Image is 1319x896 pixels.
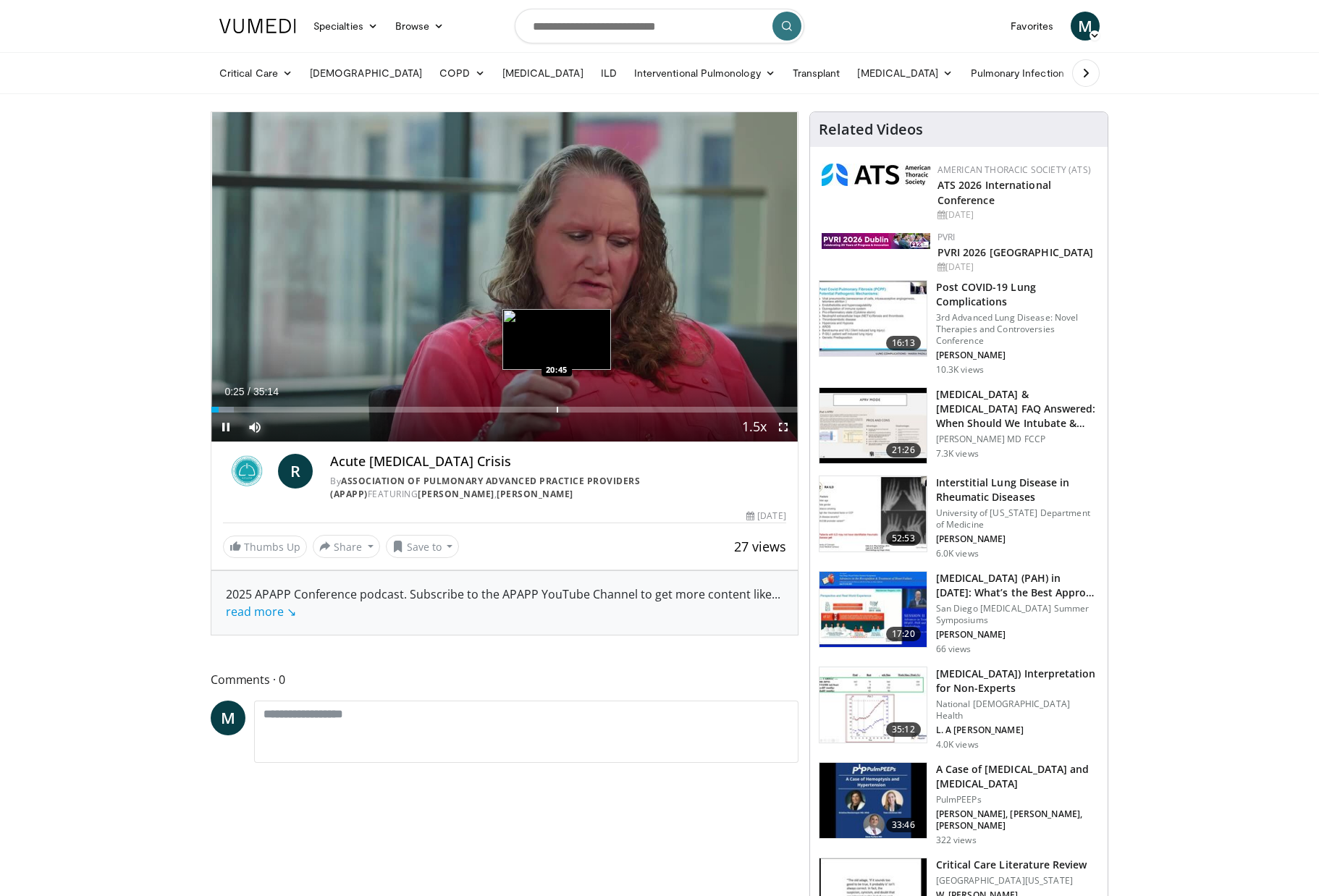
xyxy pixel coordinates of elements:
[819,572,927,647] img: 26f678e4-4e89-4aa0-bcfd-d0ab778d816e.150x105_q85_crop-smart_upscale.jpg
[848,59,961,88] a: [MEDICAL_DATA]
[819,667,927,743] img: 5f03c68a-e0af-4383-b154-26e6cfb93aa0.150x105_q85_crop-smart_upscale.jpg
[226,586,780,620] span: ...
[515,9,804,43] input: Search topics, interventions
[592,59,625,88] a: ILD
[819,476,1099,559] a: 52:53 Interstitial Lung Disease in Rheumatic Diseases University of [US_STATE] Department of Medi...
[936,476,1099,504] h3: Interstitial Lung Disease in Rheumatic Diseases
[330,454,786,470] h4: Acute [MEDICAL_DATA] Crisis
[769,413,798,441] button: Fullscreen
[936,724,1099,736] p: L. A [PERSON_NAME]
[936,762,1099,791] h3: A Case of [MEDICAL_DATA] and [MEDICAL_DATA]
[223,454,272,489] img: Association of Pulmonary Advanced Practice Providers (APAPP)
[502,309,611,370] img: image.jpeg
[1071,12,1100,41] a: M
[936,507,1099,531] p: University of [US_STATE] Department of Medicine
[819,667,1099,751] a: 35:12 [MEDICAL_DATA]) Interpretation for Non-Experts National [DEMOGRAPHIC_DATA] Health L. A [PER...
[734,538,786,555] span: 27 views
[625,59,784,88] a: Interventional Pulmonology
[936,533,1099,545] p: [PERSON_NAME]
[886,531,921,546] span: 52:53
[211,59,301,88] a: Critical Care
[936,794,1099,806] p: PulmPEEPs
[936,350,1099,361] p: [PERSON_NAME]
[253,386,279,397] span: 35:14
[305,12,387,41] a: Specialties
[211,701,245,735] a: M
[1002,12,1062,41] a: Favorites
[226,604,296,620] a: read more ↘
[822,233,930,249] img: 33783847-ac93-4ca7-89f8-ccbd48ec16ca.webp.150x105_q85_autocrop_double_scale_upscale_version-0.2.jpg
[784,59,849,88] a: Transplant
[936,387,1099,431] h3: [MEDICAL_DATA] & [MEDICAL_DATA] FAQ Answered: When Should We Intubate & How Do We Adj…
[819,280,1099,376] a: 16:13 Post COVID-19 Lung Complications 3rd Advanced Lung Disease: Novel Therapies and Controversi...
[746,510,785,523] div: [DATE]
[330,475,786,501] div: By FEATURING ,
[211,413,240,441] button: Pause
[937,261,1096,274] div: [DATE]
[223,536,307,558] a: Thumbs Up
[431,59,493,88] a: COPD
[822,164,930,186] img: 31f0e357-1e8b-4c70-9a73-47d0d0a8b17d.png.150x105_q85_autocrop_double_scale_upscale_version-0.2.jpg
[224,386,244,397] span: 0:25
[819,763,927,838] img: 2ee4df19-b81f-40af-afe1-0d7ea2b5cc03.150x105_q85_crop-smart_upscale.jpg
[819,387,1099,464] a: 21:26 [MEDICAL_DATA] & [MEDICAL_DATA] FAQ Answered: When Should We Intubate & How Do We Adj… [PER...
[936,280,1099,309] h3: Post COVID-19 Lung Complications
[936,858,1087,872] h3: Critical Care Literature Review
[936,875,1087,887] p: [GEOGRAPHIC_DATA][US_STATE]
[936,548,979,559] p: 6.0K views
[819,121,923,138] h4: Related Videos
[248,386,250,397] span: /
[387,12,453,41] a: Browse
[886,627,921,641] span: 17:20
[937,231,956,243] a: PVRI
[886,443,921,457] span: 21:26
[936,739,979,751] p: 4.0K views
[936,434,1099,445] p: [PERSON_NAME] MD FCCP
[937,208,1096,221] div: [DATE]
[936,448,979,460] p: 7.3K views
[962,59,1087,88] a: Pulmonary Infection
[936,643,972,655] p: 66 views
[937,245,1094,259] a: PVRI 2026 [GEOGRAPHIC_DATA]
[494,59,592,88] a: [MEDICAL_DATA]
[278,454,313,489] a: R
[240,413,269,441] button: Mute
[211,670,798,689] span: Comments 0
[819,476,927,551] img: 9d501fbd-9974-4104-9b57-c5e924c7b363.150x105_q85_crop-smart_upscale.jpg
[819,571,1099,655] a: 17:20 [MEDICAL_DATA] (PAH) in [DATE]: What’s the Best Appro… San Diego [MEDICAL_DATA] Summer Symp...
[819,762,1099,846] a: 33:46 A Case of [MEDICAL_DATA] and [MEDICAL_DATA] PulmPEEPs [PERSON_NAME], [PERSON_NAME], [PERSON...
[330,475,640,500] a: Association of Pulmonary Advanced Practice Providers (APAPP)
[936,571,1099,600] h3: [MEDICAL_DATA] (PAH) in [DATE]: What’s the Best Appro…
[936,312,1099,347] p: 3rd Advanced Lung Disease: Novel Therapies and Controversies Conference
[936,667,1099,696] h3: [MEDICAL_DATA]) Interpretation for Non-Experts
[937,178,1051,207] a: ATS 2026 International Conference
[418,488,494,500] a: [PERSON_NAME]
[886,722,921,737] span: 35:12
[886,818,921,832] span: 33:46
[936,808,1099,832] p: [PERSON_NAME], [PERSON_NAME], [PERSON_NAME]
[211,407,798,413] div: Progress Bar
[819,388,927,463] img: 0f7493d4-2bdb-4f17-83da-bd9accc2ebef.150x105_q85_crop-smart_upscale.jpg
[936,698,1099,722] p: National [DEMOGRAPHIC_DATA] Health
[497,488,573,500] a: [PERSON_NAME]
[886,336,921,350] span: 16:13
[740,413,769,441] button: Playback Rate
[313,535,380,558] button: Share
[937,164,1091,176] a: American Thoracic Society (ATS)
[226,586,783,620] div: 2025 APAPP Conference podcast. Subscribe to the APAPP YouTube Channel to get more content like
[936,603,1099,626] p: San Diego [MEDICAL_DATA] Summer Symposiums
[219,19,296,33] img: VuMedi Logo
[936,629,1099,641] p: [PERSON_NAME]
[211,112,798,442] video-js: Video Player
[386,535,460,558] button: Save to
[936,834,977,846] p: 322 views
[819,281,927,356] img: 667297da-f7fe-4586-84bf-5aeb1aa9adcb.150x105_q85_crop-smart_upscale.jpg
[301,59,431,88] a: [DEMOGRAPHIC_DATA]
[936,364,984,376] p: 10.3K views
